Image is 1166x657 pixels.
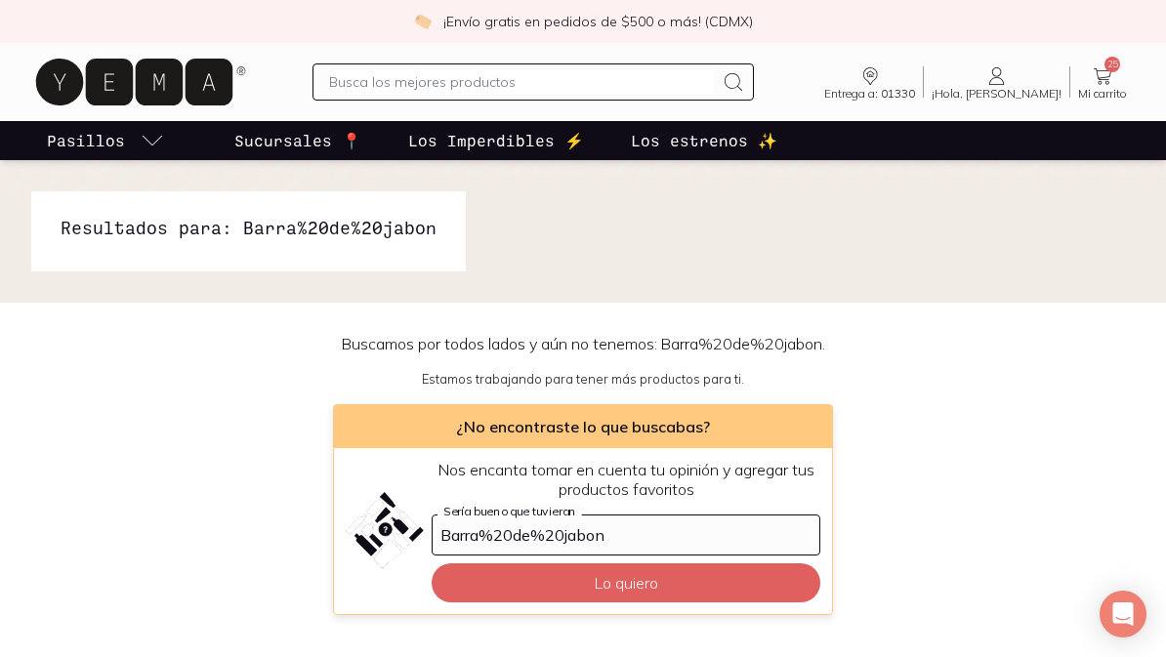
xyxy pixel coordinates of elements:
p: Nos encanta tomar en cuenta tu opinión y agregar tus productos favoritos [432,460,820,499]
p: ¡Envío gratis en pedidos de $500 o más! (CDMX) [443,12,753,31]
p: Los Imperdibles ⚡️ [408,129,584,152]
img: check [414,13,432,30]
a: 25Mi carrito [1070,64,1135,100]
span: Mi carrito [1078,88,1127,100]
a: pasillo-todos-link [43,121,168,160]
a: Los estrenos ✨ [627,121,781,160]
p: Sucursales 📍 [234,129,361,152]
p: Los estrenos ✨ [631,129,777,152]
a: Sucursales 📍 [230,121,365,160]
a: Los Imperdibles ⚡️ [404,121,588,160]
button: Lo quiero [432,563,820,602]
h1: Resultados para: Barra%20de%20jabon [61,215,437,240]
span: 25 [1104,57,1120,72]
div: ¿No encontraste lo que buscabas? [334,405,832,448]
span: Entrega a: 01330 [824,88,915,100]
div: Open Intercom Messenger [1100,591,1146,637]
span: ¡Hola, [PERSON_NAME]! [932,88,1062,100]
a: Entrega a: 01330 [816,64,923,100]
label: Sería bueno que tuvieran [437,504,582,518]
input: Busca los mejores productos [329,70,714,94]
a: ¡Hola, [PERSON_NAME]! [924,64,1069,100]
p: Pasillos [47,129,125,152]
